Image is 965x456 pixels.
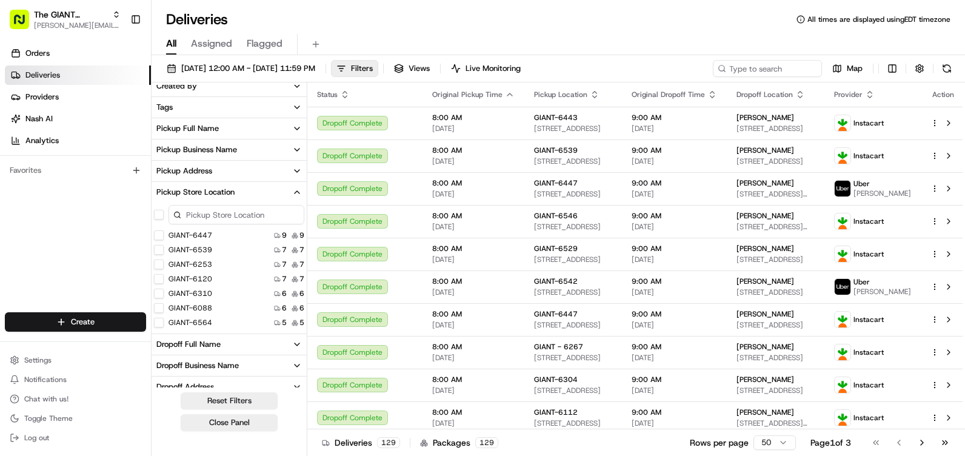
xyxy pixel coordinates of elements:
[161,60,321,77] button: [DATE] 12:00 AM - [DATE] 11:59 PM
[282,230,287,240] span: 9
[853,277,870,287] span: Uber
[432,309,515,319] span: 8:00 AM
[835,148,850,164] img: profile_instacart_ahold_partner.png
[25,48,50,59] span: Orders
[152,118,307,139] button: Pickup Full Name
[156,102,173,113] div: Tags
[632,255,717,264] span: [DATE]
[432,189,515,199] span: [DATE]
[736,342,794,352] span: [PERSON_NAME]
[713,60,822,77] input: Type to search
[534,418,612,428] span: [STREET_ADDRESS]
[534,113,578,122] span: GIANT-6443
[690,437,749,449] p: Rows per page
[835,181,850,196] img: profile_uber_ahold_partner.png
[632,418,717,428] span: [DATE]
[191,36,232,51] span: Assigned
[156,144,237,155] div: Pickup Business Name
[432,255,515,264] span: [DATE]
[432,277,515,286] span: 8:00 AM
[632,320,717,330] span: [DATE]
[432,244,515,253] span: 8:00 AM
[32,78,200,91] input: Clear
[835,213,850,229] img: profile_instacart_ahold_partner.png
[632,277,717,286] span: 9:00 AM
[835,246,850,262] img: profile_instacart_ahold_partner.png
[534,386,612,395] span: [STREET_ADDRESS]
[156,360,239,371] div: Dropoff Business Name
[152,377,307,397] button: Dropoff Address
[632,211,717,221] span: 9:00 AM
[736,189,815,199] span: [STREET_ADDRESS][PERSON_NAME]
[810,437,851,449] div: Page 1 of 3
[166,36,176,51] span: All
[25,135,59,146] span: Analytics
[432,90,503,99] span: Original Pickup Time
[317,90,338,99] span: Status
[34,8,107,21] span: The GIANT Company
[169,230,212,240] label: GIANT-6447
[534,342,583,352] span: GIANT - 6267
[736,124,815,133] span: [STREET_ADDRESS]
[5,371,146,388] button: Notifications
[853,315,884,324] span: Instacart
[736,244,794,253] span: [PERSON_NAME]
[432,287,515,297] span: [DATE]
[432,156,515,166] span: [DATE]
[169,289,212,298] label: GIANT-6310
[156,187,235,198] div: Pickup Store Location
[71,317,95,327] span: Create
[166,10,228,29] h1: Deliveries
[632,287,717,297] span: [DATE]
[632,244,717,253] span: 9:00 AM
[534,277,578,286] span: GIANT-6542
[299,230,304,240] span: 9
[930,90,956,99] div: Action
[632,309,717,319] span: 9:00 AM
[736,156,815,166] span: [STREET_ADDRESS]
[12,177,22,187] div: 📗
[282,289,287,298] span: 6
[25,113,53,124] span: Nash AI
[282,274,287,284] span: 7
[432,320,515,330] span: [DATE]
[5,109,151,129] a: Nash AI
[12,116,34,138] img: 1736555255976-a54dd68f-1ca7-489b-9aae-adbdc363a1c4
[534,309,578,319] span: GIANT-6447
[736,178,794,188] span: [PERSON_NAME]
[632,353,717,363] span: [DATE]
[632,386,717,395] span: [DATE]
[432,375,515,384] span: 8:00 AM
[736,353,815,363] span: [STREET_ADDRESS]
[632,375,717,384] span: 9:00 AM
[322,437,400,449] div: Deliveries
[736,287,815,297] span: [STREET_ADDRESS]
[835,279,850,295] img: profile_uber_ahold_partner.png
[115,176,195,188] span: API Documentation
[432,146,515,155] span: 8:00 AM
[466,63,521,74] span: Live Monitoring
[534,255,612,264] span: [STREET_ADDRESS]
[432,113,515,122] span: 8:00 AM
[847,63,863,74] span: Map
[169,260,212,269] label: GIANT-6253
[632,90,705,99] span: Original Dropoff Time
[98,171,199,193] a: 💻API Documentation
[34,21,121,30] button: [PERSON_NAME][EMAIL_ADDRESS][PERSON_NAME][DOMAIN_NAME]
[299,289,304,298] span: 6
[632,124,717,133] span: [DATE]
[12,49,221,68] p: Welcome 👋
[25,92,59,102] span: Providers
[736,255,815,264] span: [STREET_ADDRESS]
[853,179,870,189] span: Uber
[169,318,212,327] label: GIANT-6564
[432,407,515,417] span: 8:00 AM
[534,222,612,232] span: [STREET_ADDRESS]
[534,90,587,99] span: Pickup Location
[534,375,578,384] span: GIANT-6304
[432,353,515,363] span: [DATE]
[432,178,515,188] span: 8:00 AM
[152,182,307,203] button: Pickup Store Location
[853,151,884,161] span: Instacart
